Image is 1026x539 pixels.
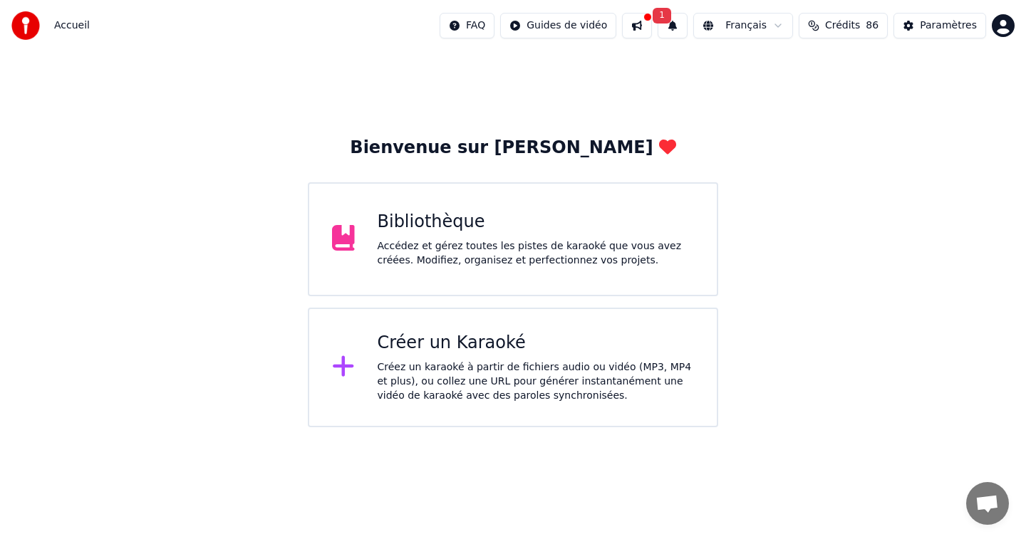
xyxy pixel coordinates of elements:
div: Bibliothèque [378,211,695,234]
img: youka [11,11,40,40]
span: Accueil [54,19,90,33]
div: Bienvenue sur [PERSON_NAME] [350,137,675,159]
span: 86 [866,19,879,33]
div: Créez un karaoké à partir de fichiers audio ou vidéo (MP3, MP4 et plus), ou collez une URL pour g... [378,360,695,403]
button: FAQ [440,13,494,38]
div: Paramètres [920,19,977,33]
button: 1 [658,13,688,38]
span: Crédits [825,19,860,33]
button: Paramètres [893,13,986,38]
button: Crédits86 [799,13,888,38]
nav: breadcrumb [54,19,90,33]
div: Créer un Karaoké [378,332,695,355]
div: Ouvrir le chat [966,482,1009,525]
button: Guides de vidéo [500,13,616,38]
span: 1 [653,8,671,23]
div: Accédez et gérez toutes les pistes de karaoké que vous avez créées. Modifiez, organisez et perfec... [378,239,695,268]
